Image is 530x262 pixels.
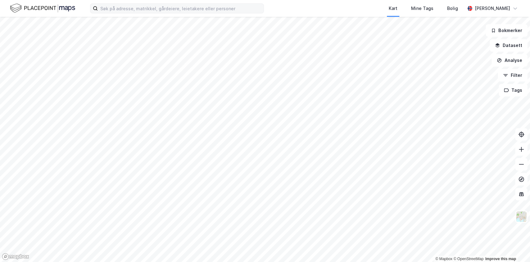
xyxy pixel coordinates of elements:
[515,211,527,222] img: Z
[98,4,264,13] input: Søk på adresse, matrikkel, gårdeiere, leietakere eller personer
[475,5,510,12] div: [PERSON_NAME]
[453,257,483,261] a: OpenStreetMap
[499,232,530,262] iframe: Chat Widget
[499,232,530,262] div: Kontrollprogram for chat
[486,24,528,37] button: Bokmerker
[490,39,528,52] button: Datasett
[499,84,528,96] button: Tags
[485,257,516,261] a: Improve this map
[435,257,452,261] a: Mapbox
[498,69,528,82] button: Filter
[447,5,458,12] div: Bolig
[411,5,433,12] div: Mine Tags
[10,3,75,14] img: logo.f888ab2527a4732fd821a326f86c7f29.svg
[491,54,528,67] button: Analyse
[389,5,397,12] div: Kart
[2,253,29,260] a: Mapbox homepage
